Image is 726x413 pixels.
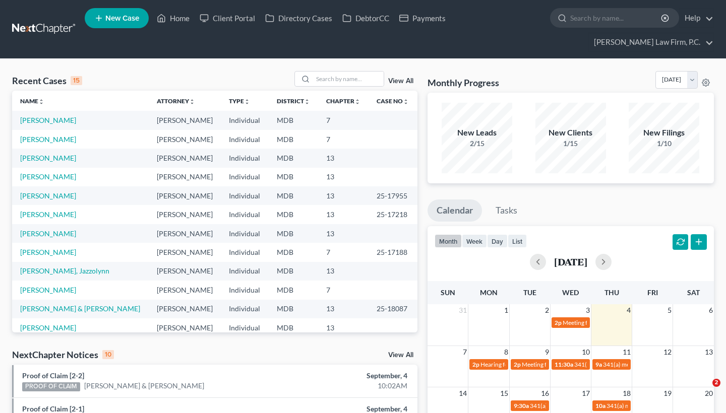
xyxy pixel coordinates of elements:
div: 15 [71,76,82,85]
td: 13 [318,168,369,186]
h3: Monthly Progress [428,77,499,89]
span: 341(a) meeting for [PERSON_NAME] [PERSON_NAME] [530,402,676,409]
td: Individual [221,224,268,243]
span: 31 [458,304,468,316]
a: Nameunfold_more [20,97,44,105]
td: 25-17218 [369,205,417,224]
i: unfold_more [189,99,195,105]
a: Typeunfold_more [229,97,250,105]
span: 4 [626,304,632,316]
span: 2p [555,319,562,326]
td: MDB [269,262,318,281]
span: New Case [105,15,139,22]
div: 2/15 [442,139,512,149]
a: [PERSON_NAME] & [PERSON_NAME] [84,381,204,391]
span: 341(a) meeting for [PERSON_NAME] [607,402,704,409]
span: 9a [595,361,602,368]
span: Sat [687,288,700,297]
td: Individual [221,243,268,261]
a: Home [152,9,195,27]
a: [PERSON_NAME] [20,229,76,238]
i: unfold_more [354,99,360,105]
td: 25-17188 [369,243,417,261]
span: Wed [562,288,579,297]
span: 16 [540,387,550,399]
td: Individual [221,149,268,167]
td: MDB [269,243,318,261]
input: Search by name... [313,72,384,86]
td: 13 [318,205,369,224]
span: 19 [662,387,673,399]
div: Recent Cases [12,75,82,87]
span: 11:30a [555,361,573,368]
span: 12 [662,346,673,358]
a: [PERSON_NAME] Law Firm, P.C. [589,33,713,51]
span: Meeting for [PERSON_NAME] [522,361,601,368]
td: 13 [318,300,369,318]
td: MDB [269,281,318,299]
td: [PERSON_NAME] [149,168,221,186]
td: Individual [221,262,268,281]
span: 1 [503,304,509,316]
td: Individual [221,205,268,224]
a: [PERSON_NAME], Jazzolynn [20,266,109,275]
a: [PERSON_NAME] [20,135,76,144]
td: MDB [269,205,318,224]
td: MDB [269,111,318,129]
span: 14 [458,387,468,399]
span: 10 [581,346,591,358]
div: 10:02AM [285,381,407,391]
div: September, 4 [285,371,407,381]
span: 11 [622,346,632,358]
span: Mon [480,288,498,297]
div: New Leads [442,127,512,139]
span: Thu [604,288,619,297]
span: 10a [595,402,606,409]
td: MDB [269,130,318,149]
td: [PERSON_NAME] [149,262,221,281]
td: Individual [221,168,268,186]
span: Hearing for [PERSON_NAME] [480,361,559,368]
td: 13 [318,224,369,243]
span: 13 [704,346,714,358]
td: 13 [318,318,369,337]
td: Individual [221,300,268,318]
a: Proof of Claim [2-2] [22,371,84,380]
span: 2 [544,304,550,316]
div: New Filings [629,127,699,139]
button: week [462,234,487,248]
td: Individual [221,186,268,205]
span: 9:30a [514,402,529,409]
button: list [508,234,527,248]
td: 7 [318,243,369,261]
a: Districtunfold_more [277,97,310,105]
span: 9 [544,346,550,358]
div: NextChapter Notices [12,349,114,361]
td: 13 [318,186,369,205]
td: MDB [269,224,318,243]
a: Calendar [428,199,482,222]
span: 341(a) meeting for [PERSON_NAME] [603,361,700,368]
a: DebtorCC [337,9,394,27]
td: Individual [221,111,268,129]
td: [PERSON_NAME] [149,300,221,318]
td: 13 [318,149,369,167]
td: MDB [269,149,318,167]
td: MDB [269,318,318,337]
a: Directory Cases [260,9,337,27]
a: Tasks [487,199,526,222]
input: Search by name... [570,9,662,27]
div: PROOF OF CLAIM [22,382,80,391]
a: Case Nounfold_more [377,97,409,105]
td: [PERSON_NAME] [149,205,221,224]
td: 25-18087 [369,300,417,318]
a: Proof of Claim [2-1] [22,404,84,413]
span: 18 [622,387,632,399]
span: 8 [503,346,509,358]
a: [PERSON_NAME] & [PERSON_NAME] [20,304,140,313]
button: month [435,234,462,248]
td: 7 [318,130,369,149]
div: 1/10 [629,139,699,149]
td: 13 [318,262,369,281]
td: [PERSON_NAME] [149,318,221,337]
